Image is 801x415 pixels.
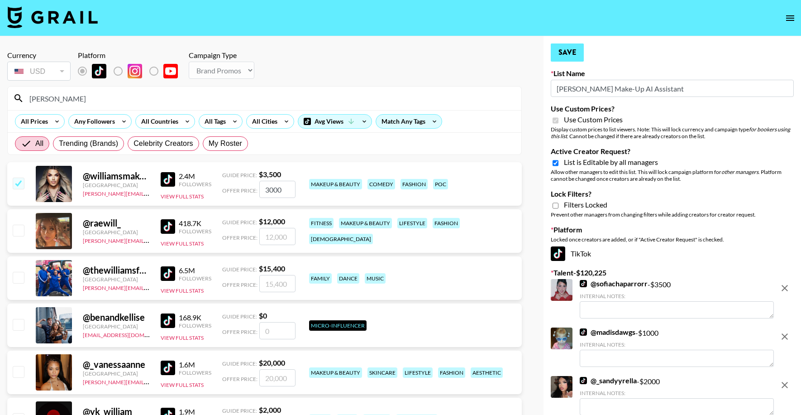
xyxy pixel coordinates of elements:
[259,358,285,367] strong: $ 20,000
[179,266,211,275] div: 6.5M
[580,328,587,336] img: TikTok
[339,218,392,228] div: makeup & beauty
[179,322,211,329] div: Followers
[564,115,623,124] span: Use Custom Prices
[133,138,193,149] span: Celebrity Creators
[580,279,648,288] a: @sofiachaparrorr
[259,217,285,226] strong: $ 12,000
[161,240,204,247] button: View Full Stats
[92,64,106,78] img: TikTok
[69,115,117,128] div: Any Followers
[83,276,150,283] div: [GEOGRAPHIC_DATA]
[438,367,465,378] div: fashion
[179,181,211,188] div: Followers
[83,236,217,244] a: [PERSON_NAME][EMAIL_ADDRESS][DOMAIN_NAME]
[309,234,373,244] div: [DEMOGRAPHIC_DATA]
[179,313,211,322] div: 168.9K
[7,6,98,28] img: Grail Talent
[309,179,362,189] div: makeup & beauty
[161,219,175,234] img: TikTok
[259,228,296,245] input: 12,000
[259,181,296,198] input: 3,500
[83,182,150,188] div: [GEOGRAPHIC_DATA]
[222,172,257,179] span: Guide Price:
[161,334,204,341] button: View Full Stats
[471,367,503,378] div: aesthetic
[551,69,794,78] label: List Name
[83,323,150,330] div: [GEOGRAPHIC_DATA]
[367,179,395,189] div: comedy
[179,275,211,282] div: Followers
[161,266,175,281] img: TikTok
[551,126,790,140] em: for bookers using this list
[309,273,332,284] div: family
[580,280,587,287] img: TikTok
[83,188,217,197] a: [PERSON_NAME][EMAIL_ADDRESS][DOMAIN_NAME]
[551,236,794,243] div: Locked once creators are added, or if "Active Creator Request" is checked.
[580,328,635,337] a: @madisdawgs
[59,138,118,149] span: Trending (Brands)
[551,43,584,62] button: Save
[222,376,257,382] span: Offer Price:
[161,193,204,200] button: View Full Stats
[161,314,175,328] img: TikTok
[161,287,204,294] button: View Full Stats
[580,328,774,367] div: - $ 1000
[551,104,794,113] label: Use Custom Prices?
[259,311,267,320] strong: $ 0
[309,218,334,228] div: fitness
[259,264,285,273] strong: $ 15,400
[309,320,367,331] div: Micro-Influencer
[551,268,794,277] label: Talent - $ 120,225
[83,370,150,377] div: [GEOGRAPHIC_DATA]
[365,273,386,284] div: music
[298,115,372,128] div: Avg Views
[403,367,433,378] div: lifestyle
[776,376,794,394] button: remove
[551,126,794,140] div: Display custom prices to list viewers. Note: This will lock currency and campaign type . Cannot b...
[259,275,296,292] input: 15,400
[179,360,211,369] div: 1.6M
[222,328,257,335] span: Offer Price:
[259,170,281,179] strong: $ 3,500
[367,367,397,378] div: skincare
[551,169,794,182] div: Allow other managers to edit this list. This will lock campaign platform for . Platform cannot be...
[222,219,257,226] span: Guide Price:
[83,359,150,370] div: @ _vanessaanne
[83,377,217,386] a: [PERSON_NAME][EMAIL_ADDRESS][DOMAIN_NAME]
[161,361,175,375] img: TikTok
[83,217,150,229] div: @ raewill_
[309,367,362,378] div: makeup & beauty
[199,115,228,128] div: All Tags
[83,265,150,276] div: @ thewilliamsfam_
[433,179,448,189] div: poc
[222,266,257,273] span: Guide Price:
[781,9,799,27] button: open drawer
[83,330,174,338] a: [EMAIL_ADDRESS][DOMAIN_NAME]
[189,51,254,60] div: Campaign Type
[776,279,794,297] button: remove
[564,200,607,209] span: Filters Locked
[564,158,658,167] span: List is Editable by all managers
[83,283,217,291] a: [PERSON_NAME][EMAIL_ADDRESS][DOMAIN_NAME]
[337,273,359,284] div: dance
[776,328,794,346] button: remove
[580,377,587,384] img: TikTok
[161,172,175,187] img: TikTok
[580,279,774,318] div: - $ 3500
[83,312,150,323] div: @ benandkellise
[400,179,428,189] div: fashion
[179,219,211,228] div: 418.7K
[721,169,758,175] em: other managers
[222,281,257,288] span: Offer Price:
[551,189,794,198] label: Lock Filters?
[222,313,257,320] span: Guide Price:
[580,341,774,348] div: Internal Notes:
[222,234,257,241] span: Offer Price:
[551,225,794,234] label: Platform
[580,390,774,396] div: Internal Notes:
[209,138,242,149] span: My Roster
[222,360,257,367] span: Guide Price:
[78,62,185,81] div: List locked to TikTok.
[259,405,281,414] strong: $ 2,000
